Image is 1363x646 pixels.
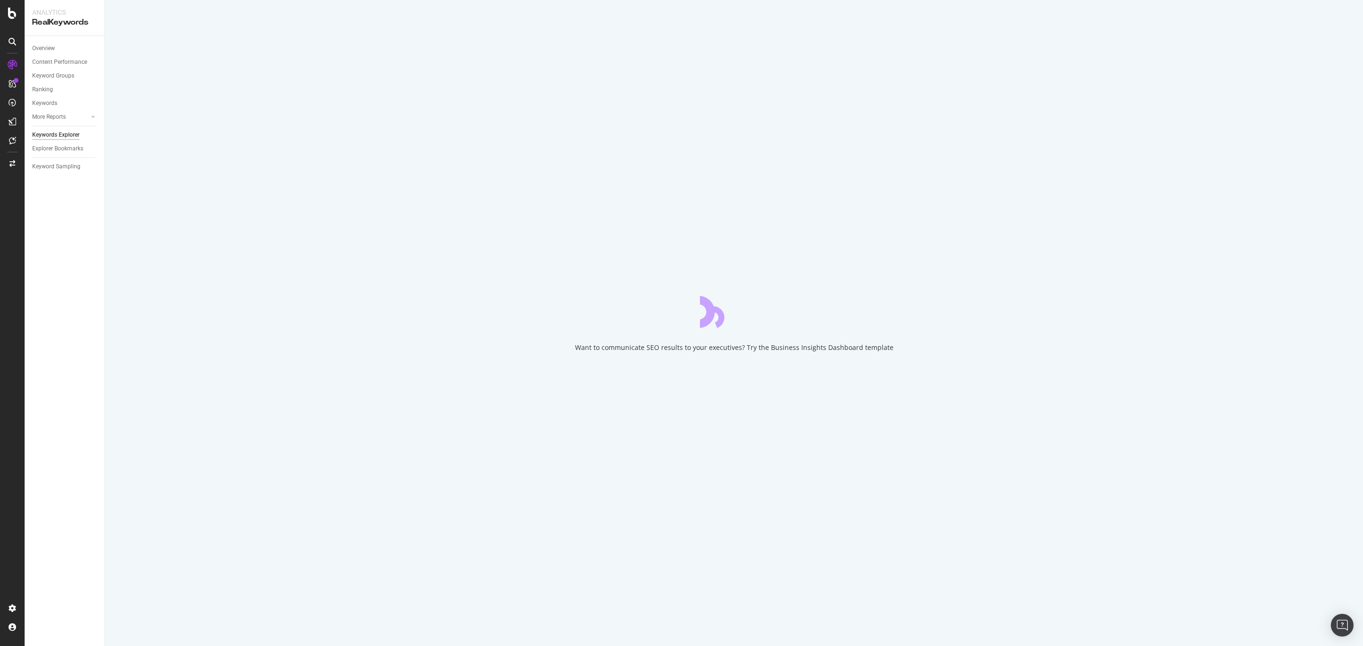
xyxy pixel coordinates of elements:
[32,57,87,67] div: Content Performance
[32,85,98,95] a: Ranking
[700,294,768,328] div: animation
[32,17,97,28] div: RealKeywords
[32,44,98,53] a: Overview
[32,57,98,67] a: Content Performance
[32,144,98,154] a: Explorer Bookmarks
[32,144,83,154] div: Explorer Bookmarks
[32,44,55,53] div: Overview
[32,112,66,122] div: More Reports
[32,162,98,172] a: Keyword Sampling
[32,71,74,81] div: Keyword Groups
[32,130,98,140] a: Keywords Explorer
[32,71,98,81] a: Keyword Groups
[1331,614,1354,637] div: Open Intercom Messenger
[575,343,894,352] div: Want to communicate SEO results to your executives? Try the Business Insights Dashboard template
[32,162,80,172] div: Keyword Sampling
[32,85,53,95] div: Ranking
[32,112,89,122] a: More Reports
[32,8,97,17] div: Analytics
[32,130,80,140] div: Keywords Explorer
[32,98,98,108] a: Keywords
[32,98,57,108] div: Keywords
